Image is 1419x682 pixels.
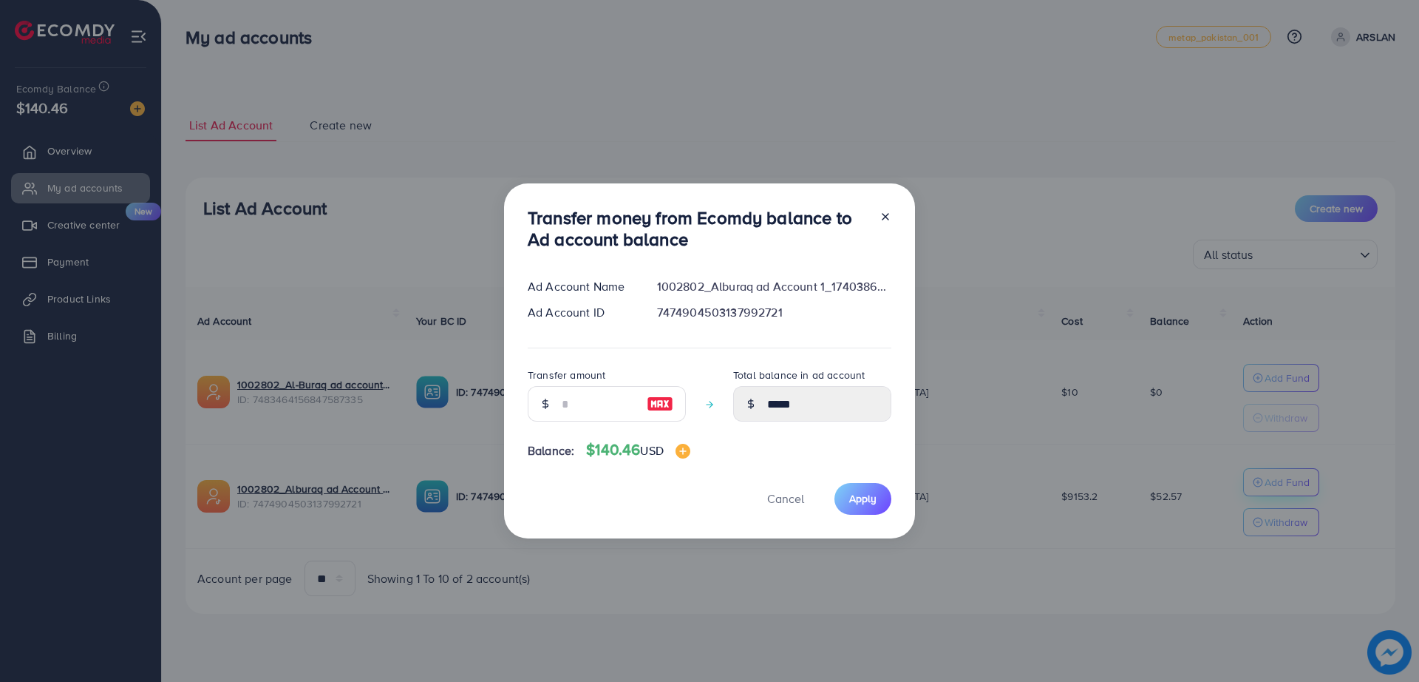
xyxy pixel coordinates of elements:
[767,490,804,507] span: Cancel
[516,278,645,295] div: Ad Account Name
[733,368,865,382] label: Total balance in ad account
[749,483,823,515] button: Cancel
[528,442,574,459] span: Balance:
[528,368,605,382] label: Transfer amount
[645,304,903,321] div: 7474904503137992721
[586,441,690,459] h4: $140.46
[849,491,877,506] span: Apply
[647,395,673,413] img: image
[645,278,903,295] div: 1002802_Alburaq ad Account 1_1740386843243
[676,444,690,459] img: image
[528,207,868,250] h3: Transfer money from Ecomdy balance to Ad account balance
[834,483,891,515] button: Apply
[516,304,645,321] div: Ad Account ID
[640,442,663,459] span: USD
